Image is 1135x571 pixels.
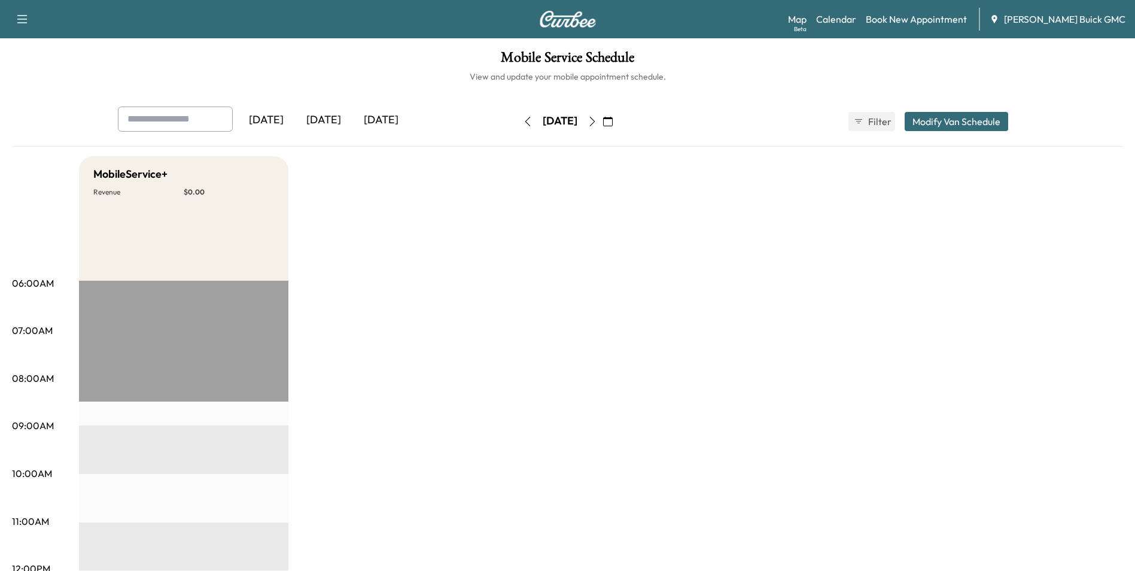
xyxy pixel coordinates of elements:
a: Book New Appointment [866,12,967,26]
h5: MobileService+ [93,166,168,183]
a: Calendar [816,12,856,26]
button: Filter [848,112,895,131]
p: 11:00AM [12,514,49,529]
div: [DATE] [543,114,577,129]
p: Revenue [93,187,184,197]
span: Filter [868,114,890,129]
p: $ 0.00 [184,187,274,197]
p: 08:00AM [12,371,54,385]
div: Beta [794,25,807,34]
img: Curbee Logo [539,11,597,28]
p: 07:00AM [12,323,53,338]
div: [DATE] [352,107,410,134]
span: [PERSON_NAME] Buick GMC [1004,12,1125,26]
h1: Mobile Service Schedule [12,50,1123,71]
div: [DATE] [238,107,295,134]
p: 06:00AM [12,276,54,290]
h6: View and update your mobile appointment schedule. [12,71,1123,83]
p: 09:00AM [12,418,54,433]
div: [DATE] [295,107,352,134]
a: MapBeta [788,12,807,26]
button: Modify Van Schedule [905,112,1008,131]
p: 10:00AM [12,466,52,481]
